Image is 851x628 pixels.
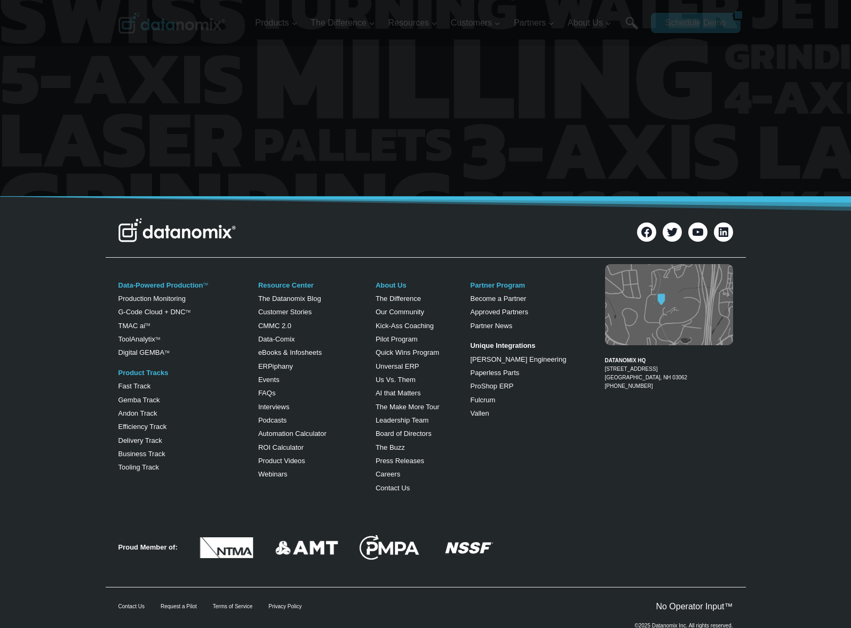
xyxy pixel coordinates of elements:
[470,396,495,404] a: Fulcrum
[470,341,535,349] strong: Unique Integrations
[605,348,733,391] figcaption: [PHONE_NUMBER]
[470,322,512,330] a: Partner News
[605,366,688,380] a: [STREET_ADDRESS][GEOGRAPHIC_DATA], NH 03062
[258,389,276,397] a: FAQs
[258,443,304,451] a: ROI Calculator
[376,335,418,343] a: Pilot Program
[118,423,167,431] a: Efficiency Track
[258,348,322,356] a: eBooks & Infosheets
[376,443,405,451] a: The Buzz
[186,309,190,313] sup: TM
[258,335,295,343] a: Data-Comix
[470,295,526,303] a: Become a Partner
[258,322,291,330] a: CMMC 2.0
[118,463,160,471] a: Tooling Track
[118,396,160,404] a: Gemba Track
[258,430,327,438] a: Automation Calculator
[258,403,290,411] a: Interviews
[605,264,733,345] img: Datanomix map image
[118,409,157,417] a: Andon Track
[605,357,646,363] strong: DATANOMIX HQ
[258,416,287,424] a: Podcasts
[258,376,280,384] a: Events
[470,281,525,289] a: Partner Program
[161,603,197,609] a: Request a Pilot
[268,603,301,609] a: Privacy Policy
[376,430,432,438] a: Board of Directors
[145,323,150,327] sup: TM
[376,281,407,289] a: About Us
[118,335,155,343] a: ToolAnalytix
[118,295,186,303] a: Production Monitoring
[213,603,252,609] a: Terms of Service
[376,376,416,384] a: Us Vs. Them
[470,355,566,363] a: [PERSON_NAME] Engineering
[376,322,434,330] a: Kick-Ass Coaching
[376,348,439,356] a: Quick Wins Program
[118,348,170,356] a: Digital GEMBATM
[376,457,424,465] a: Press Releases
[376,308,424,316] a: Our Community
[118,308,190,316] a: G-Code Cloud + DNCTM
[258,295,321,303] a: The Datanomix Blog
[376,389,421,397] a: AI that Matters
[470,409,489,417] a: Vallen
[376,403,440,411] a: The Make More Tour
[470,382,513,390] a: ProShop ERP
[258,308,312,316] a: Customer Stories
[258,281,314,289] a: Resource Center
[376,484,410,492] a: Contact Us
[376,470,400,478] a: Careers
[118,436,162,444] a: Delivery Track
[376,362,419,370] a: Unversal ERP
[118,450,165,458] a: Business Track
[376,416,429,424] a: Leadership Team
[118,382,151,390] a: Fast Track
[118,369,169,377] a: Product Tracks
[376,295,421,303] a: The Difference
[118,543,178,551] strong: Proud Member of:
[118,322,150,330] a: TMAC aiTM
[258,457,305,465] a: Product Videos
[258,470,288,478] a: Webinars
[155,337,160,340] a: TM
[164,350,169,354] sup: TM
[656,602,733,611] a: No Operator Input™
[118,603,145,609] a: Contact Us
[470,369,519,377] a: Paperless Parts
[470,308,528,316] a: Approved Partners
[258,362,293,370] a: ERPiphany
